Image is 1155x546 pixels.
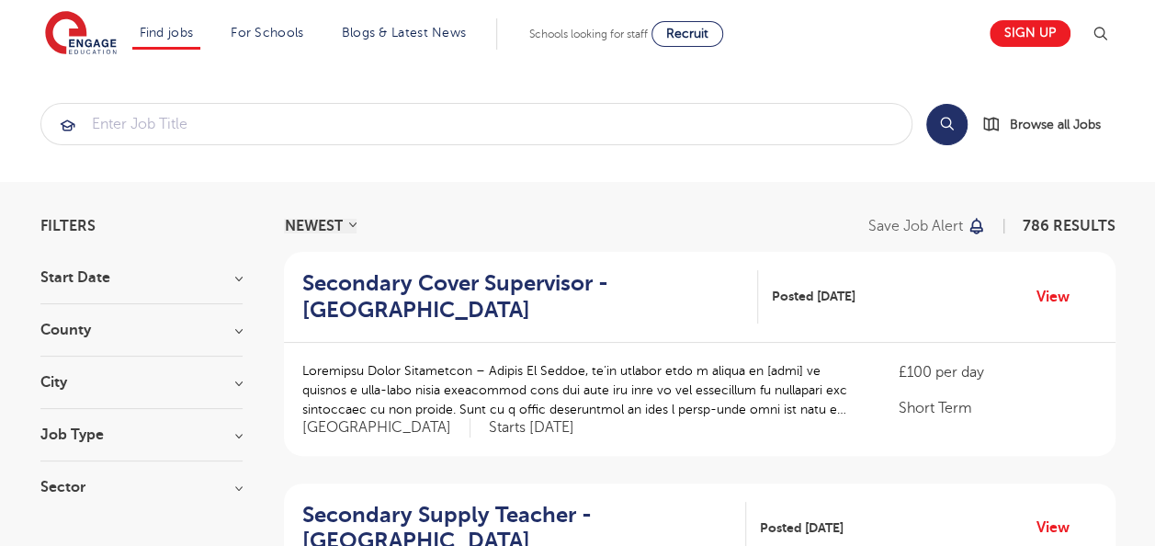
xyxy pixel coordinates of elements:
[302,270,743,324] h2: Secondary Cover Supervisor - [GEOGRAPHIC_DATA]
[489,418,574,438] p: Starts [DATE]
[231,26,303,40] a: For Schools
[982,114,1115,135] a: Browse all Jobs
[45,11,117,57] img: Engage Education
[40,323,243,337] h3: County
[302,270,758,324] a: Secondary Cover Supervisor - [GEOGRAPHIC_DATA]
[760,518,844,538] span: Posted [DATE]
[41,104,912,144] input: Submit
[40,103,912,145] div: Submit
[898,361,1096,383] p: £100 per day
[868,219,987,233] button: Save job alert
[1010,114,1101,135] span: Browse all Jobs
[140,26,194,40] a: Find jobs
[1036,516,1083,540] a: View
[302,361,862,419] p: Loremipsu Dolor Sitametcon – Adipis El Seddoe, te’in utlabor etdo m aliqua en [admi] ve quisnos e...
[40,480,243,495] h3: Sector
[1036,285,1083,309] a: View
[40,427,243,442] h3: Job Type
[772,287,855,306] span: Posted [DATE]
[990,20,1070,47] a: Sign up
[342,26,467,40] a: Blogs & Latest News
[529,28,648,40] span: Schools looking for staff
[926,104,968,145] button: Search
[666,27,708,40] span: Recruit
[302,418,470,438] span: [GEOGRAPHIC_DATA]
[40,219,96,233] span: Filters
[651,21,723,47] a: Recruit
[1023,218,1115,234] span: 786 RESULTS
[868,219,963,233] p: Save job alert
[40,375,243,390] h3: City
[898,397,1096,419] p: Short Term
[40,270,243,285] h3: Start Date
